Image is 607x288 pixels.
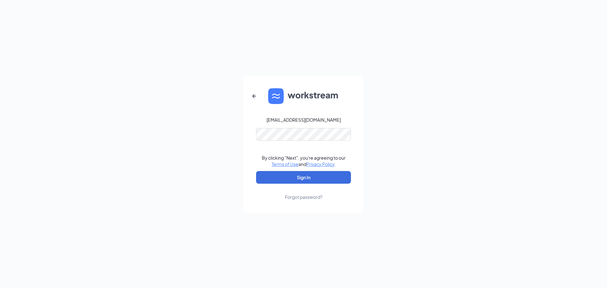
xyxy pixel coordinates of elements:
[285,184,322,200] a: Forgot password?
[256,171,351,184] button: Sign In
[268,88,339,104] img: WS logo and Workstream text
[267,117,341,123] div: [EMAIL_ADDRESS][DOMAIN_NAME]
[285,194,322,200] div: Forgot password?
[272,161,298,167] a: Terms of Use
[262,155,346,167] div: By clicking "Next", you're agreeing to our and .
[247,89,262,104] button: ArrowLeftNew
[306,161,334,167] a: Privacy Policy
[250,92,258,100] svg: ArrowLeftNew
